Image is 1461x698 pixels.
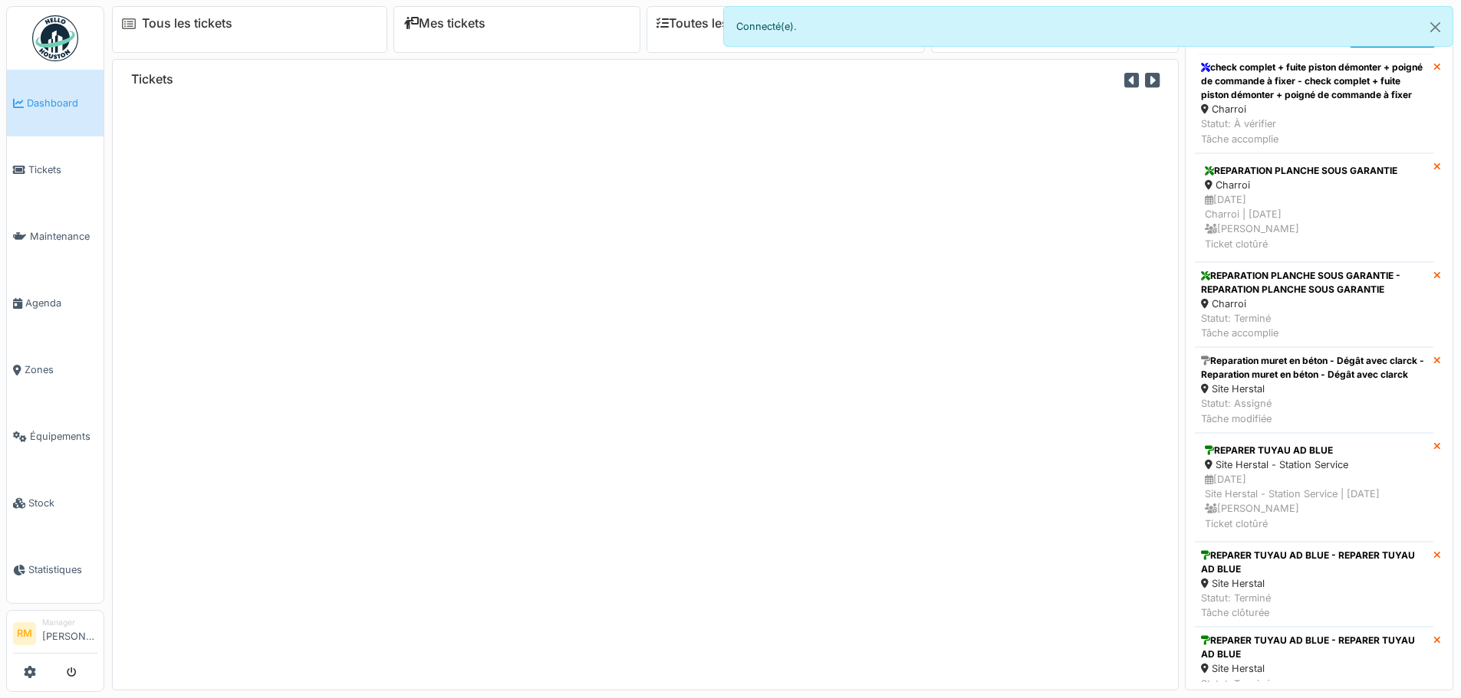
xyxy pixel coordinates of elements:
a: Mes tickets [403,16,485,31]
div: Charroi [1201,297,1427,311]
a: Tous les tickets [142,16,232,31]
img: Badge_color-CXgf-gQk.svg [32,15,78,61]
a: REPARER TUYAU AD BLUE Site Herstal - Station Service [DATE]Site Herstal - Station Service | [DATE... [1195,433,1433,542]
a: Zones [7,336,104,403]
a: Stock [7,470,104,536]
div: Connecté(e). [723,6,1454,47]
button: Close [1418,7,1453,48]
span: Équipements [30,429,97,444]
div: Statut: Assigné Tâche modifiée [1201,396,1427,425]
div: Statut: Terminé Tâche clôturée [1201,591,1427,620]
div: Site Herstal [1201,382,1427,396]
span: Statistiques [28,562,97,577]
li: [PERSON_NAME] [42,617,97,650]
a: Statistiques [7,536,104,603]
div: Site Herstal [1201,576,1427,591]
span: Stock [28,496,97,510]
a: REPARER TUYAU AD BLUE - REPARER TUYAU AD BLUE Site Herstal Statut: TerminéTâche clôturée [1195,542,1433,628]
a: Reparation muret en béton - Dégât avec clarck - Reparation muret en béton - Dégât avec clarck Sit... [1195,347,1433,433]
div: Site Herstal - Station Service [1205,457,1423,472]
a: Agenda [7,270,104,336]
div: Statut: Terminé Tâche accomplie [1201,311,1427,340]
div: Site Herstal [1201,661,1427,676]
a: REPARATION PLANCHE SOUS GARANTIE Charroi [DATE]Charroi | [DATE] [PERSON_NAME]Ticket clotûré [1195,153,1433,262]
a: Équipements [7,403,104,470]
div: Statut: À vérifier Tâche accomplie [1201,116,1427,146]
a: Toutes les tâches [656,16,771,31]
div: check complet + fuite piston démonter + poigné de commande à fixer - check complet + fuite piston... [1201,61,1427,102]
li: RM [13,622,36,645]
a: Maintenance [7,203,104,270]
a: check complet + fuite piston démonter + poigné de commande à fixer - check complet + fuite piston... [1195,54,1433,153]
span: Dashboard [27,96,97,110]
div: Reparation muret en béton - Dégât avec clarck - Reparation muret en béton - Dégât avec clarck [1201,354,1427,382]
div: REPARATION PLANCHE SOUS GARANTIE - REPARATION PLANCHE SOUS GARANTIE [1201,269,1427,297]
div: Charroi [1205,178,1423,192]
div: Charroi [1201,102,1427,116]
h6: Tickets [131,72,173,87]
span: Maintenance [30,229,97,244]
div: [DATE] Charroi | [DATE] [PERSON_NAME] Ticket clotûré [1205,192,1423,251]
div: REPARER TUYAU AD BLUE - REPARER TUYAU AD BLUE [1201,549,1427,576]
a: REPARATION PLANCHE SOUS GARANTIE - REPARATION PLANCHE SOUS GARANTIE Charroi Statut: TerminéTâche ... [1195,262,1433,348]
a: Dashboard [7,70,104,136]
div: REPARATION PLANCHE SOUS GARANTIE [1205,164,1423,178]
div: Manager [42,617,97,628]
a: Tickets [7,136,104,203]
a: RM Manager[PERSON_NAME] [13,617,97,654]
span: Tickets [28,162,97,177]
span: Agenda [25,296,97,310]
div: REPARER TUYAU AD BLUE - REPARER TUYAU AD BLUE [1201,634,1427,661]
span: Zones [25,362,97,377]
div: REPARER TUYAU AD BLUE [1205,444,1423,457]
div: [DATE] Site Herstal - Station Service | [DATE] [PERSON_NAME] Ticket clotûré [1205,472,1423,531]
